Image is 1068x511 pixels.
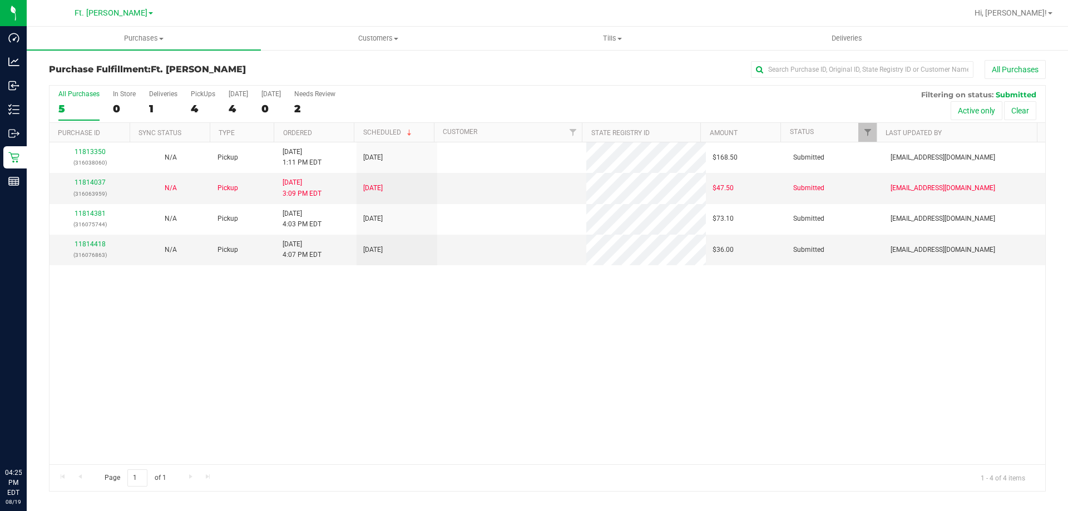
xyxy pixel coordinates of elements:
[972,469,1034,486] span: 1 - 4 of 4 items
[27,27,261,50] a: Purchases
[495,27,729,50] a: Tills
[27,33,261,43] span: Purchases
[891,152,995,163] span: [EMAIL_ADDRESS][DOMAIN_NAME]
[563,123,582,142] a: Filter
[713,152,738,163] span: $168.50
[165,245,177,255] button: N/A
[5,498,22,506] p: 08/19
[75,240,106,248] a: 11814418
[11,422,44,455] iframe: Resource center
[496,33,729,43] span: Tills
[443,128,477,136] a: Customer
[713,245,734,255] span: $36.00
[8,80,19,91] inline-svg: Inbound
[793,183,824,194] span: Submitted
[165,184,177,192] span: Not Applicable
[113,90,136,98] div: In Store
[56,250,123,260] p: (316076863)
[790,128,814,136] a: Status
[891,214,995,224] span: [EMAIL_ADDRESS][DOMAIN_NAME]
[58,129,100,137] a: Purchase ID
[921,90,993,99] span: Filtering on status:
[95,469,175,487] span: Page of 1
[165,183,177,194] button: N/A
[217,214,238,224] span: Pickup
[261,27,495,50] a: Customers
[261,102,281,115] div: 0
[363,245,383,255] span: [DATE]
[294,90,335,98] div: Needs Review
[283,177,322,199] span: [DATE] 3:09 PM EDT
[8,104,19,115] inline-svg: Inventory
[75,148,106,156] a: 11813350
[891,183,995,194] span: [EMAIL_ADDRESS][DOMAIN_NAME]
[283,129,312,137] a: Ordered
[886,129,942,137] a: Last Updated By
[191,90,215,98] div: PickUps
[710,129,738,137] a: Amount
[1004,101,1036,120] button: Clear
[127,469,147,487] input: 1
[217,183,238,194] span: Pickup
[8,32,19,43] inline-svg: Dashboard
[149,102,177,115] div: 1
[858,123,877,142] a: Filter
[363,214,383,224] span: [DATE]
[891,245,995,255] span: [EMAIL_ADDRESS][DOMAIN_NAME]
[951,101,1002,120] button: Active only
[713,183,734,194] span: $47.50
[261,33,495,43] span: Customers
[363,152,383,163] span: [DATE]
[139,129,181,137] a: Sync Status
[58,102,100,115] div: 5
[149,90,177,98] div: Deliveries
[713,214,734,224] span: $73.10
[283,147,322,168] span: [DATE] 1:11 PM EDT
[165,153,177,161] span: Not Applicable
[56,219,123,230] p: (316075744)
[5,468,22,498] p: 04:25 PM EDT
[191,102,215,115] div: 4
[985,60,1046,79] button: All Purchases
[793,214,824,224] span: Submitted
[75,8,147,18] span: Ft. [PERSON_NAME]
[283,209,322,230] span: [DATE] 4:03 PM EDT
[793,245,824,255] span: Submitted
[217,245,238,255] span: Pickup
[8,56,19,67] inline-svg: Analytics
[229,90,248,98] div: [DATE]
[751,61,973,78] input: Search Purchase ID, Original ID, State Registry ID or Customer Name...
[58,90,100,98] div: All Purchases
[8,128,19,139] inline-svg: Outbound
[283,239,322,260] span: [DATE] 4:07 PM EDT
[165,215,177,222] span: Not Applicable
[151,64,246,75] span: Ft. [PERSON_NAME]
[817,33,877,43] span: Deliveries
[363,128,414,136] a: Scheduled
[113,102,136,115] div: 0
[261,90,281,98] div: [DATE]
[49,65,381,75] h3: Purchase Fulfillment:
[294,102,335,115] div: 2
[75,178,106,186] a: 11814037
[8,176,19,187] inline-svg: Reports
[996,90,1036,99] span: Submitted
[730,27,964,50] a: Deliveries
[363,183,383,194] span: [DATE]
[56,188,123,199] p: (316063959)
[793,152,824,163] span: Submitted
[165,214,177,224] button: N/A
[165,246,177,254] span: Not Applicable
[229,102,248,115] div: 4
[56,157,123,168] p: (316038060)
[217,152,238,163] span: Pickup
[165,152,177,163] button: N/A
[219,129,235,137] a: Type
[591,129,650,137] a: State Registry ID
[75,210,106,217] a: 11814381
[975,8,1047,17] span: Hi, [PERSON_NAME]!
[8,152,19,163] inline-svg: Retail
